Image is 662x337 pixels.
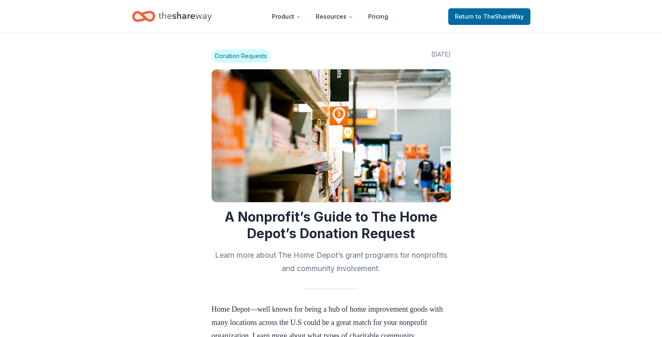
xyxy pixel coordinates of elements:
h1: A Nonprofit’s Guide to The Home Depot’s Donation Request [212,209,451,242]
a: Returnto TheShareWay [448,8,530,25]
span: to TheShareWay [476,13,524,20]
img: Image for A Nonprofit’s Guide to The Home Depot’s Donation Request [212,69,451,202]
h2: Learn more about The Home Depot’s grant programs for nonprofits and community involvement. [212,249,451,275]
nav: Main [265,7,395,26]
button: Resources [309,8,360,25]
span: [DATE] [431,49,451,63]
a: Pricing [362,8,395,25]
a: Home [132,7,212,26]
span: Return [455,12,524,22]
span: Donation Requests [212,49,270,63]
button: Product [265,8,308,25]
